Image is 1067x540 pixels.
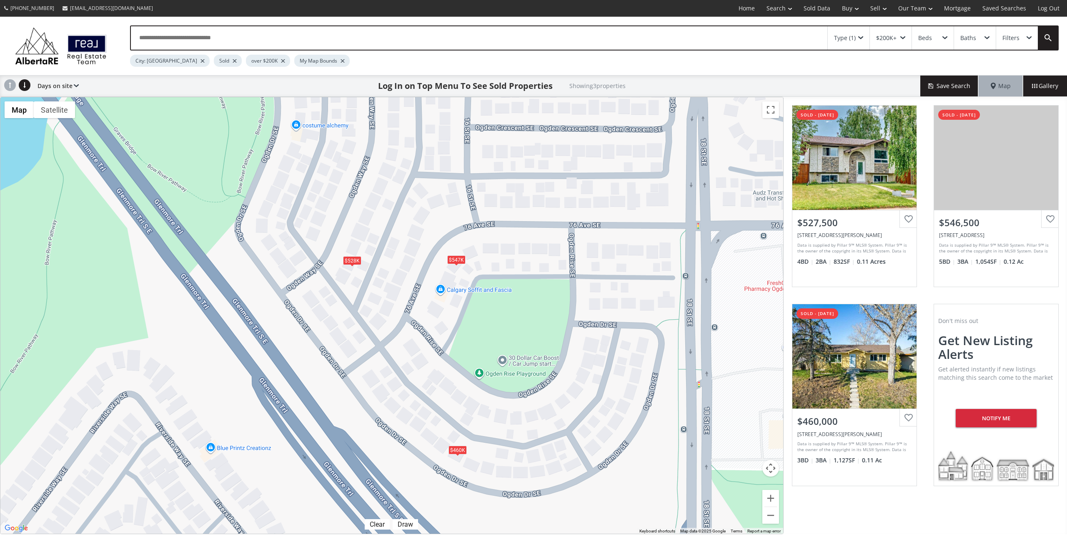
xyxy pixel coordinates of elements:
a: Open this area in Google Maps (opens a new window) [3,523,30,534]
div: Notify me [956,409,1037,427]
button: Show street map [5,101,34,118]
div: $546,500 [939,216,1053,229]
span: 2 BA [816,257,832,266]
img: Logo [11,25,111,67]
div: Data is supplied by Pillar 9™ MLS® System. Pillar 9™ is the owner of the copyright in its MLS® Sy... [797,441,909,453]
div: over $200K [246,55,290,67]
span: 0.11 Ac [862,456,882,464]
div: Beds [918,35,932,41]
a: Don't miss outGet new listing alertsGet alerted instantly if new listings matching this search co... [925,295,1067,494]
span: 5 BD [939,257,955,266]
div: Click to clear. [365,520,390,528]
div: $547K [447,256,466,265]
a: sold - [DATE]$460,000[STREET_ADDRESS][PERSON_NAME]Data is supplied by Pillar 9™ MLS® System. Pill... [784,295,925,494]
span: [EMAIL_ADDRESS][DOMAIN_NAME] [70,5,153,12]
div: Draw [396,520,415,528]
button: Toggle fullscreen view [762,101,779,118]
div: My Map Bounds [294,55,350,67]
div: Map [979,76,1023,96]
div: Days on site [33,76,79,96]
img: Google [3,523,30,534]
span: 3 BD [797,456,814,464]
h1: Log In on Top Menu To See Sold Properties [378,80,553,92]
span: [PHONE_NUMBER] [10,5,54,12]
span: Map [991,82,1011,90]
div: 156 Ogden Way SE, Calgary, AB T2C 1W1 [797,232,912,239]
div: Sold [214,55,242,67]
div: Data is supplied by Pillar 9™ MLS® System. Pillar 9™ is the owner of the copyright in its MLS® Sy... [797,242,909,255]
a: Terms [731,529,742,533]
div: $460K [448,446,467,454]
span: 4 BD [797,257,814,266]
div: Clear [368,520,387,528]
button: Zoom in [762,490,779,507]
button: Keyboard shortcuts [639,528,675,534]
div: $527,500 [797,216,912,229]
div: 1631 76 Avenue SE, Calgary, AB T2C 1P6 [939,232,1053,239]
div: City: [GEOGRAPHIC_DATA] [130,55,210,67]
span: 1,054 SF [975,257,1002,266]
span: 3 BA [816,456,832,464]
div: Baths [960,35,976,41]
a: [EMAIL_ADDRESS][DOMAIN_NAME] [58,0,157,16]
div: $528K [343,257,361,265]
span: 1,127 SF [834,456,860,464]
span: Get alerted instantly if new listings matching this search come to the market [938,365,1053,381]
div: Filters [1002,35,1019,41]
a: sold - [DATE]$546,500[STREET_ADDRESS]Data is supplied by Pillar 9™ MLS® System. Pillar 9™ is the ... [925,97,1067,295]
div: Type (1) [834,35,856,41]
button: Save Search [920,76,979,96]
span: 0.11 Acres [857,257,886,266]
a: Report a map error [747,529,781,533]
span: Don't miss out [938,317,978,325]
span: Gallery [1032,82,1058,90]
button: Zoom out [762,507,779,524]
button: Show satellite imagery [34,101,75,118]
div: Gallery [1023,76,1067,96]
button: Map camera controls [762,460,779,477]
span: Map data ©2025 Google [680,529,726,533]
div: Data is supplied by Pillar 9™ MLS® System. Pillar 9™ is the owner of the copyright in its MLS® Sy... [939,242,1051,255]
div: Click to draw. [393,520,418,528]
span: 3 BA [957,257,973,266]
h2: Get new listing alerts [938,333,1054,361]
div: $200K+ [876,35,897,41]
div: $460,000 [797,415,912,428]
span: 832 SF [834,257,855,266]
a: sold - [DATE]$527,500[STREET_ADDRESS][PERSON_NAME]Data is supplied by Pillar 9™ MLS® System. Pill... [784,97,925,295]
div: 432 Ogden Drive SE, Calgary, AB T2C 1W6 [797,431,912,438]
span: 0.12 Ac [1004,257,1024,266]
h2: Showing 3 properties [569,83,626,89]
